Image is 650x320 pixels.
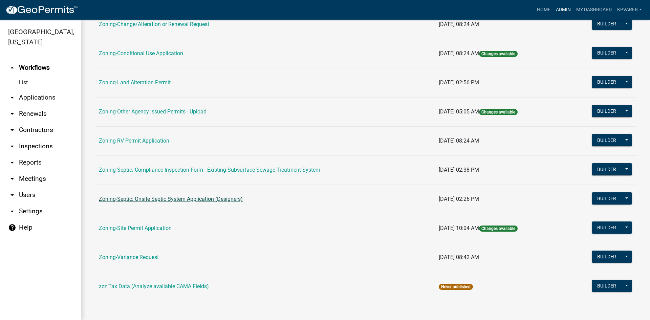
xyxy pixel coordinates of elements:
[8,175,16,183] i: arrow_drop_down
[479,51,518,57] span: Changes available
[439,21,479,27] span: [DATE] 08:24 AM
[99,50,183,57] a: Zoning-Conditional Use Application
[439,108,479,115] span: [DATE] 05:05 AM
[479,226,518,232] span: Changes available
[479,109,518,115] span: Changes available
[99,283,209,290] a: zzz Tax Data (Analyze available CAMA Fields)
[614,3,645,16] a: kpvareb
[99,21,209,27] a: Zoning-Change/Alteration or Renewal Request
[592,76,622,88] button: Builder
[439,167,479,173] span: [DATE] 02:38 PM
[439,254,479,260] span: [DATE] 08:42 AM
[8,142,16,150] i: arrow_drop_down
[99,196,243,202] a: Zoning-Septic: Onsite Septic System Application (Designers)
[99,79,171,86] a: Zoning-Land Alteration Permit
[99,108,207,115] a: Zoning-Other Agency Issued Permits - Upload
[8,191,16,199] i: arrow_drop_down
[592,280,622,292] button: Builder
[99,137,169,144] a: Zoning-RV Permit Application
[439,284,473,290] span: Never published
[8,223,16,232] i: help
[534,3,553,16] a: Home
[592,18,622,30] button: Builder
[8,158,16,167] i: arrow_drop_down
[592,163,622,175] button: Builder
[8,93,16,102] i: arrow_drop_down
[8,126,16,134] i: arrow_drop_down
[439,79,479,86] span: [DATE] 02:56 PM
[592,105,622,117] button: Builder
[439,50,479,57] span: [DATE] 08:24 AM
[99,225,172,231] a: Zoning-Site Permit Application
[573,3,614,16] a: My Dashboard
[8,207,16,215] i: arrow_drop_down
[439,196,479,202] span: [DATE] 02:26 PM
[439,225,479,231] span: [DATE] 10:04 AM
[439,137,479,144] span: [DATE] 08:24 AM
[592,251,622,263] button: Builder
[592,47,622,59] button: Builder
[8,64,16,72] i: arrow_drop_up
[99,254,159,260] a: Zoning-Variance Request
[8,110,16,118] i: arrow_drop_down
[99,167,320,173] a: Zoning-Septic: Compliance Inspection Form - Existing Subsurface Sewage Treatment System
[592,192,622,205] button: Builder
[553,3,573,16] a: Admin
[592,221,622,234] button: Builder
[592,134,622,146] button: Builder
